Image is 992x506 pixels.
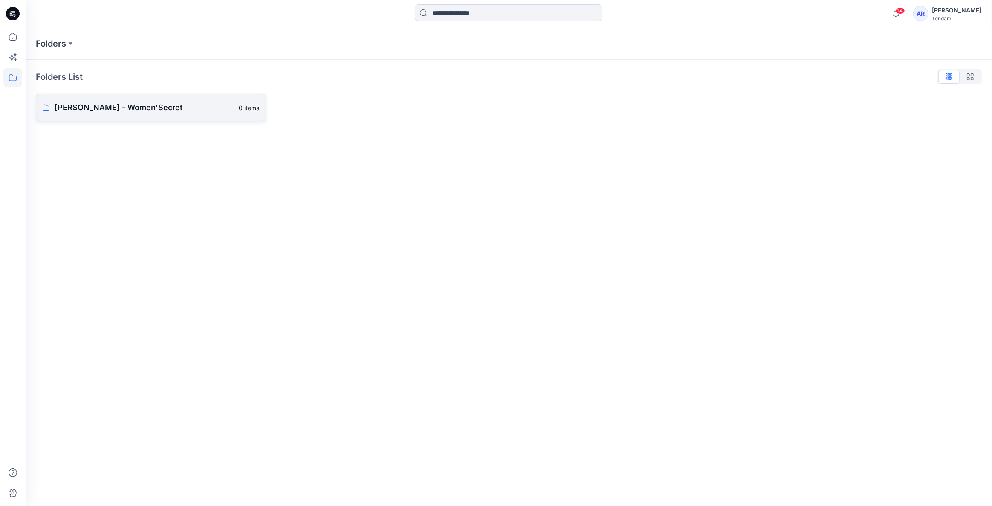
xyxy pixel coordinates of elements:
p: Folders List [36,70,83,83]
a: [PERSON_NAME] - Women'Secret0 items [36,94,266,121]
p: 0 items [239,103,259,112]
div: Tendam [932,15,981,22]
span: 14 [896,7,905,14]
div: [PERSON_NAME] [932,5,981,15]
p: [PERSON_NAME] - Women'Secret [55,102,234,113]
a: Folders [36,38,66,49]
div: AR [913,6,928,21]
